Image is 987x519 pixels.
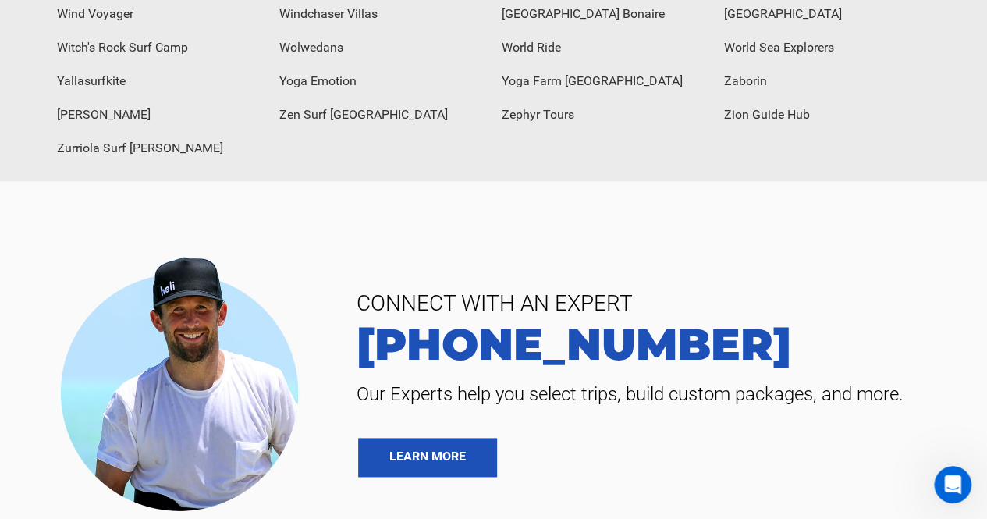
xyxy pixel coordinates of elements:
[13,367,299,393] textarea: Message…
[716,31,939,65] div: World Sea Explorers
[41,284,227,333] div: We don't like spam but we do like deep powder and the occasional party.
[268,393,293,418] button: Send a message…
[24,400,37,412] button: Emoji picker
[12,239,256,392] div: Subscribe to Heli UpdatesWe don't like spam but we do like deep powder and the occasional party.Y...
[49,400,62,412] button: Gif picker
[494,31,716,65] div: World Ride
[934,466,971,503] iframe: Intercom live chat
[44,9,69,34] img: Profile image for Bo
[10,6,40,36] button: go back
[99,400,112,412] button: Start recording
[345,285,964,322] span: CONNECT WITH AN EXPERT
[345,322,964,366] a: [PHONE_NUMBER]
[345,382,964,407] span: Our Experts help you select trips, build custom packages, and more.
[25,116,70,129] a: Ski Trips
[119,8,144,20] h1: Heli
[12,142,256,237] div: Also, if you are looking for some trip inspiration, sign up for our email list. We'll keep you up...
[716,65,939,98] div: Zaborin
[494,98,716,132] div: Zephyr Tours
[66,9,91,34] img: Profile image for Thomas
[48,244,321,519] img: contact our team
[41,261,227,278] h2: Subscribe to Heli Updates
[88,9,113,34] img: Profile image for Jake
[132,20,204,35] p: A few minutes
[12,22,256,140] div: Great. One of our team members will reach out with a couple options that will fit your exact requ...
[49,98,272,132] div: [PERSON_NAME]
[12,22,300,142] div: Carl says…
[49,65,272,98] div: Yallasurfkite
[12,142,300,239] div: Carl says…
[494,65,716,98] div: Yoga Farm [GEOGRAPHIC_DATA]
[358,438,497,477] a: LEARN MORE
[25,31,243,108] div: Great. One of our team members will reach out with a couple options that will fit your exact requ...
[74,400,87,412] button: Upload attachment
[25,151,243,228] div: Also, if you are looking for some trip inspiration, sign up for our email list. We'll keep you up...
[49,31,272,65] div: Witch's Rock Surf Camp
[196,339,227,371] button: Submit
[244,6,274,36] button: Home
[49,132,272,165] div: Zurriola Surf [PERSON_NAME]
[272,31,494,65] div: Wolwedans
[716,98,939,132] div: Zion Guide Hub
[12,239,300,426] div: Carl says…
[272,65,494,98] div: Yoga Emotion
[274,6,302,34] div: Close
[272,98,494,132] div: Zen Surf [GEOGRAPHIC_DATA]
[41,339,196,371] input: Your email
